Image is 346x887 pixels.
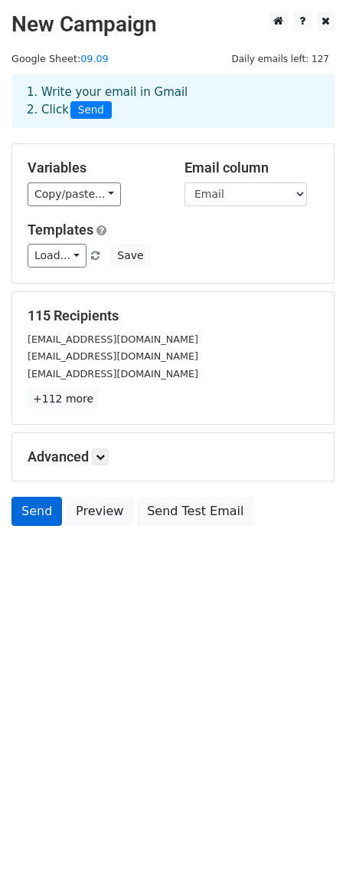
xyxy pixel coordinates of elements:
small: [EMAIL_ADDRESS][DOMAIN_NAME] [28,333,198,345]
h5: 115 Recipients [28,307,318,324]
h2: New Campaign [11,11,335,38]
a: Templates [28,222,93,238]
a: +112 more [28,389,99,409]
iframe: Chat Widget [269,813,346,887]
small: Google Sheet: [11,53,109,64]
h5: Email column [184,159,318,176]
span: Daily emails left: 127 [226,51,335,67]
a: Preview [66,497,133,526]
a: Load... [28,244,86,268]
button: Save [110,244,150,268]
span: Send [70,101,112,120]
a: Copy/paste... [28,182,121,206]
a: Daily emails left: 127 [226,53,335,64]
a: Send [11,497,62,526]
div: Sohbet Aracı [269,813,346,887]
a: Send Test Email [137,497,253,526]
h5: Advanced [28,448,318,465]
small: [EMAIL_ADDRESS][DOMAIN_NAME] [28,368,198,379]
h5: Variables [28,159,162,176]
a: 09.09 [80,53,109,64]
div: 1. Write your email in Gmail 2. Click [15,84,331,119]
small: [EMAIL_ADDRESS][DOMAIN_NAME] [28,350,198,362]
